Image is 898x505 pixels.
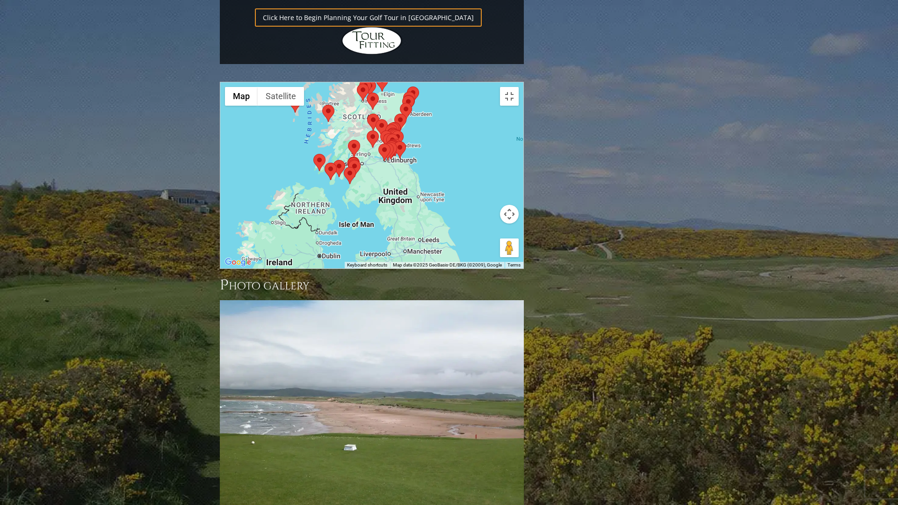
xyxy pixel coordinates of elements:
span: Map data ©2025 GeoBasis-DE/BKG (©2009), Google [393,262,502,267]
button: Map camera controls [500,205,519,224]
button: Keyboard shortcuts [347,262,387,268]
button: Toggle fullscreen view [500,87,519,106]
button: Show street map [225,87,258,106]
h3: Photo Gallery [220,276,524,295]
a: Open this area in Google Maps (opens a new window) [223,256,253,268]
button: Drag Pegman onto the map to open Street View [500,238,519,257]
img: Hidden Links [341,27,402,55]
img: Google [223,256,253,268]
a: Terms (opens in new tab) [507,262,521,267]
button: Show satellite imagery [258,87,304,106]
a: Click Here to Begin Planning Your Golf Tour in [GEOGRAPHIC_DATA] [255,8,482,27]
